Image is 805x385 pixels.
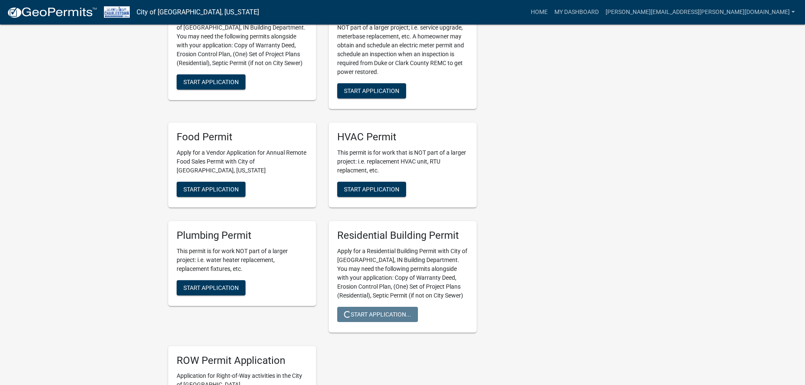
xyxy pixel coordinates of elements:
[136,5,259,19] a: City of [GEOGRAPHIC_DATA], [US_STATE]
[177,355,308,367] h5: ROW Permit Application
[337,229,468,242] h5: Residential Building Permit
[177,182,246,197] button: Start Application
[104,6,130,18] img: City of Charlestown, Indiana
[177,247,308,273] p: This permit is for work NOT part of a larger project: i.e. water heater replacement, replacement ...
[551,4,602,20] a: My Dashboard
[177,14,308,68] p: Apply for a Commercial Building Permit with City of [GEOGRAPHIC_DATA], IN Building Department. Yo...
[337,148,468,175] p: This permit is for work that is NOT part of a larger project: i.e. replacement HVAC unit, RTU rep...
[602,4,798,20] a: [PERSON_NAME][EMAIL_ADDRESS][PERSON_NAME][DOMAIN_NAME]
[337,14,468,76] p: This application is for electrical projects that are NOT part of a larger project; i.e. service u...
[344,186,399,192] span: Start Application
[337,247,468,300] p: Apply for a Residential Building Permit with City of [GEOGRAPHIC_DATA], IN Building Department. Y...
[177,229,308,242] h5: Plumbing Permit
[337,131,468,143] h5: HVAC Permit
[527,4,551,20] a: Home
[183,284,239,291] span: Start Application
[337,83,406,98] button: Start Application
[177,74,246,90] button: Start Application
[177,148,308,175] p: Apply for a Vendor Application for Annual Remote Food Sales Permit with City of [GEOGRAPHIC_DATA]...
[177,280,246,295] button: Start Application
[177,131,308,143] h5: Food Permit
[337,182,406,197] button: Start Application
[337,307,418,322] button: Start Application...
[183,79,239,85] span: Start Application
[183,186,239,192] span: Start Application
[344,87,399,94] span: Start Application
[344,311,411,317] span: Start Application...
